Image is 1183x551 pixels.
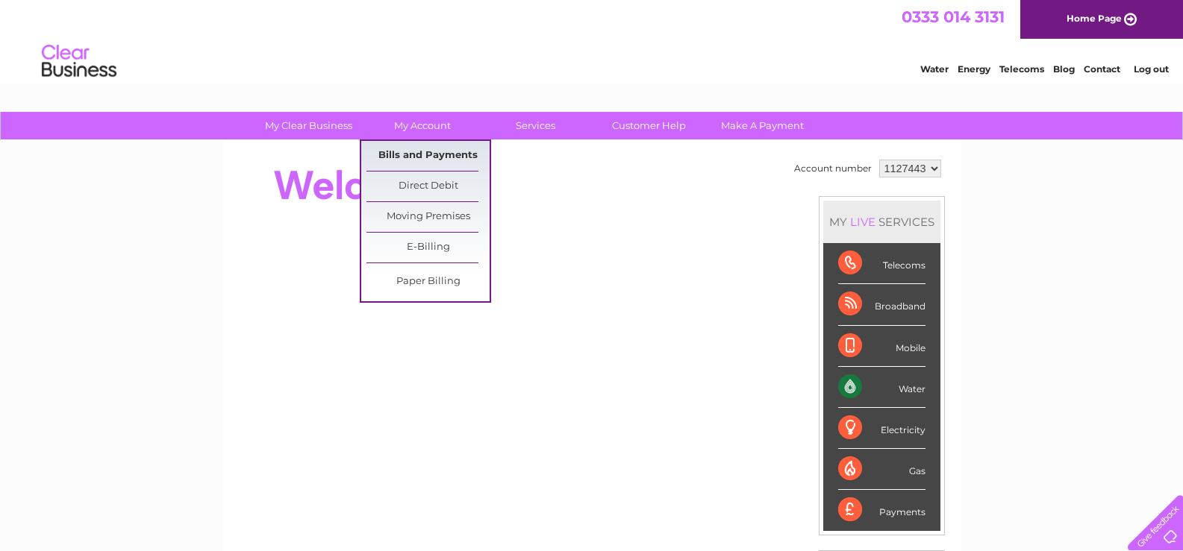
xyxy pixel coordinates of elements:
div: Payments [838,490,926,530]
div: MY SERVICES [823,201,940,243]
a: E-Billing [366,233,490,262]
a: Energy [958,63,990,75]
a: Blog [1053,63,1075,75]
div: Electricity [838,408,926,449]
a: Services [474,112,597,139]
div: Clear Business is a trading name of Verastar Limited (registered in [GEOGRAPHIC_DATA] No. 3667643... [240,8,945,72]
a: Paper Billing [366,267,490,297]
a: My Clear Business [247,112,370,139]
td: Account number [790,156,875,181]
div: Broadband [838,284,926,325]
a: Moving Premises [366,202,490,232]
a: Water [920,63,949,75]
div: Water [838,367,926,408]
a: Contact [1084,63,1120,75]
a: Make A Payment [701,112,824,139]
a: Customer Help [587,112,711,139]
a: My Account [360,112,484,139]
div: Gas [838,449,926,490]
img: logo.png [41,39,117,84]
a: Bills and Payments [366,141,490,171]
div: LIVE [847,215,878,229]
a: 0333 014 3131 [902,7,1005,26]
div: Telecoms [838,243,926,284]
a: Telecoms [999,63,1044,75]
a: Direct Debit [366,171,490,201]
div: Mobile [838,326,926,367]
a: Log out [1134,63,1169,75]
